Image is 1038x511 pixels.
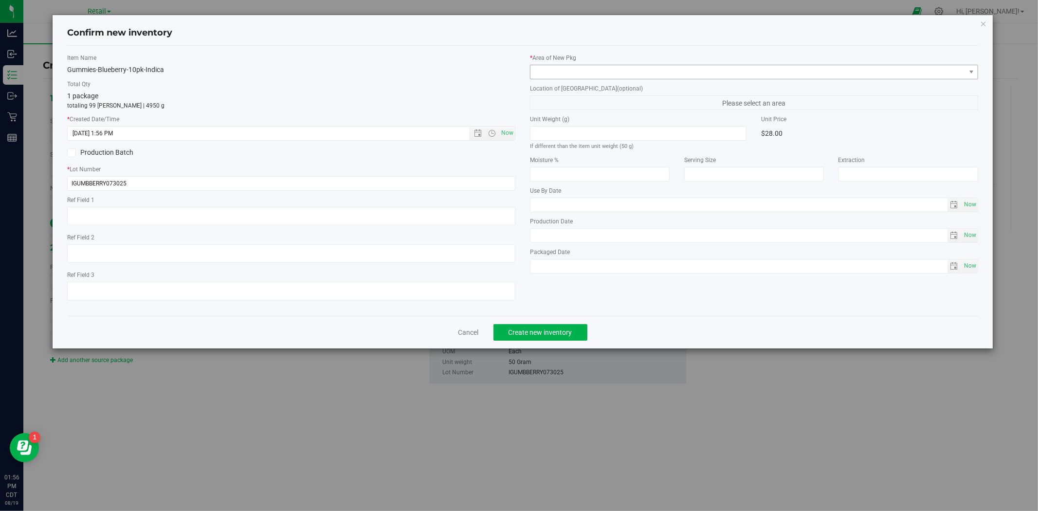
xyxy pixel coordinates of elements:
[617,85,643,92] span: (optional)
[530,143,634,149] small: If different than the item unit weight (50 g)
[962,198,978,212] span: select
[67,147,284,158] label: Production Batch
[962,259,978,273] span: Set Current date
[530,84,978,93] label: Location of [GEOGRAPHIC_DATA]
[684,156,824,164] label: Serving Size
[470,129,486,137] span: Open the date view
[962,229,978,242] span: select
[67,80,515,89] label: Total Qty
[67,54,515,62] label: Item Name
[67,115,515,124] label: Created Date/Time
[530,95,978,110] span: Please select an area
[530,115,747,124] label: Unit Weight (g)
[67,271,515,279] label: Ref Field 3
[761,126,978,141] div: $28.00
[499,126,516,140] span: Set Current date
[458,328,479,337] a: Cancel
[962,228,978,242] span: Set Current date
[67,196,515,204] label: Ref Field 1
[947,229,962,242] span: select
[29,432,40,443] iframe: Resource center unread badge
[530,54,978,62] label: Area of New Pkg
[67,165,515,174] label: Lot Number
[484,129,500,137] span: Open the time view
[509,328,572,336] span: Create new inventory
[761,115,978,124] label: Unit Price
[530,186,978,195] label: Use By Date
[530,156,670,164] label: Moisture %
[67,27,172,39] h4: Confirm new inventory
[67,92,98,100] span: 1 package
[493,324,587,341] button: Create new inventory
[947,198,962,212] span: select
[10,433,39,462] iframe: Resource center
[530,248,978,256] label: Packaged Date
[838,156,978,164] label: Extraction
[67,233,515,242] label: Ref Field 2
[962,259,978,273] span: select
[530,217,978,226] label: Production Date
[962,198,978,212] span: Set Current date
[947,259,962,273] span: select
[67,65,515,75] div: Gummies-Blueberry-10pk-Indica
[67,101,515,110] p: totaling 99 [PERSON_NAME] | 4950 g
